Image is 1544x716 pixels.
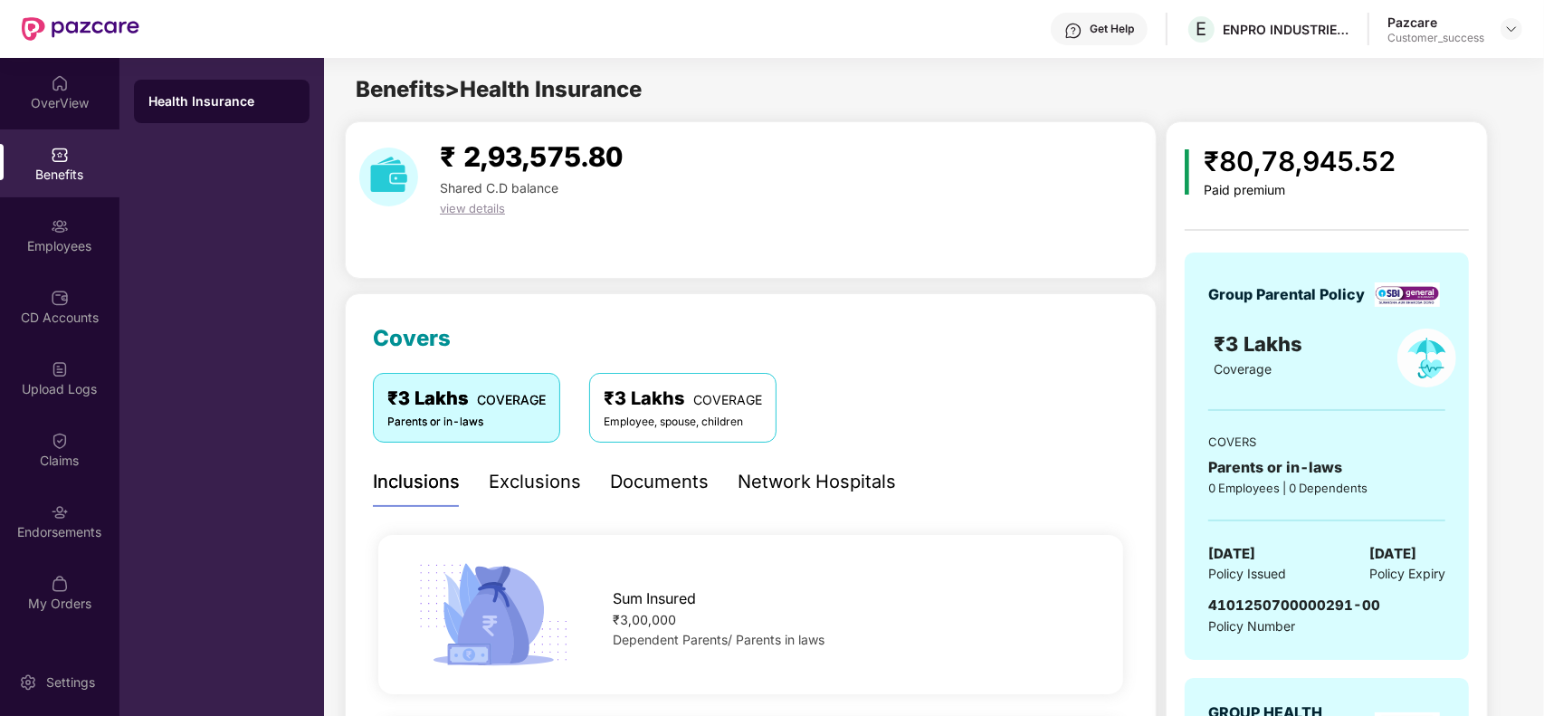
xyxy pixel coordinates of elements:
[489,468,581,496] div: Exclusions
[51,432,69,450] img: svg+xml;base64,PHN2ZyBpZD0iQ2xhaW0iIHhtbG5zPSJodHRwOi8vd3d3LnczLm9yZy8yMDAwL3N2ZyIgd2lkdGg9IjIwIi...
[1208,479,1445,497] div: 0 Employees | 0 Dependents
[613,587,696,610] span: Sum Insured
[604,385,762,413] div: ₹3 Lakhs
[613,632,824,647] span: Dependent Parents/ Parents in laws
[1064,22,1082,40] img: svg+xml;base64,PHN2ZyBpZD0iSGVscC0zMngzMiIgeG1sbnM9Imh0dHA6Ly93d3cudzMub3JnLzIwMDAvc3ZnIiB3aWR0aD...
[1204,183,1396,198] div: Paid premium
[1204,140,1396,183] div: ₹80,78,945.52
[387,414,546,431] div: Parents or in-laws
[440,201,505,215] span: view details
[610,468,709,496] div: Documents
[373,468,460,496] div: Inclusions
[1375,282,1439,307] img: insurerLogo
[1387,31,1484,45] div: Customer_success
[477,392,546,407] span: COVERAGE
[1397,329,1456,387] img: policyIcon
[1387,14,1484,31] div: Pazcare
[51,503,69,521] img: svg+xml;base64,PHN2ZyBpZD0iRW5kb3JzZW1lbnRzIiB4bWxucz0iaHR0cDovL3d3dy53My5vcmcvMjAwMC9zdmciIHdpZH...
[51,74,69,92] img: svg+xml;base64,PHN2ZyBpZD0iSG9tZSIgeG1sbnM9Imh0dHA6Ly93d3cudzMub3JnLzIwMDAvc3ZnIiB3aWR0aD0iMjAiIG...
[440,140,623,173] span: ₹ 2,93,575.80
[738,468,896,496] div: Network Hospitals
[1208,597,1380,614] span: 4101250700000291-00
[51,575,69,593] img: svg+xml;base64,PHN2ZyBpZD0iTXlfT3JkZXJzIiBkYXRhLW5hbWU9Ik15IE9yZGVycyIgeG1sbnM9Imh0dHA6Ly93d3cudz...
[1214,332,1308,356] span: ₹3 Lakhs
[51,646,69,664] img: svg+xml;base64,PHN2ZyBpZD0iVXBkYXRlZCIgeG1sbnM9Imh0dHA6Ly93d3cudzMub3JnLzIwMDAvc3ZnIiB3aWR0aD0iMj...
[373,325,451,351] span: Covers
[1214,361,1272,377] span: Coverage
[1208,433,1445,451] div: COVERS
[356,76,642,102] span: Benefits > Health Insurance
[51,217,69,235] img: svg+xml;base64,PHN2ZyBpZD0iRW1wbG95ZWVzIiB4bWxucz0iaHR0cDovL3d3dy53My5vcmcvMjAwMC9zdmciIHdpZHRoPS...
[41,673,100,692] div: Settings
[51,360,69,378] img: svg+xml;base64,PHN2ZyBpZD0iVXBsb2FkX0xvZ3MiIGRhdGEtbmFtZT0iVXBsb2FkIExvZ3MiIHhtbG5zPSJodHRwOi8vd3...
[604,414,762,431] div: Employee, spouse, children
[1369,564,1445,584] span: Policy Expiry
[1208,543,1255,565] span: [DATE]
[1196,18,1207,40] span: E
[440,180,558,196] span: Shared C.D balance
[1208,564,1286,584] span: Policy Issued
[19,673,37,692] img: svg+xml;base64,PHN2ZyBpZD0iU2V0dGluZy0yMHgyMCIgeG1sbnM9Imh0dHA6Ly93d3cudzMub3JnLzIwMDAvc3ZnIiB3aW...
[387,385,546,413] div: ₹3 Lakhs
[359,148,418,206] img: download
[1223,21,1349,38] div: ENPRO INDUSTRIES PVT LTD
[51,146,69,164] img: svg+xml;base64,PHN2ZyBpZD0iQmVuZWZpdHMiIHhtbG5zPSJodHRwOi8vd3d3LnczLm9yZy8yMDAwL3N2ZyIgd2lkdGg9Ij...
[613,610,1091,630] div: ₹3,00,000
[1185,149,1189,195] img: icon
[1090,22,1134,36] div: Get Help
[1208,456,1445,479] div: Parents or in-laws
[1504,22,1519,36] img: svg+xml;base64,PHN2ZyBpZD0iRHJvcGRvd24tMzJ4MzIiIHhtbG5zPSJodHRwOi8vd3d3LnczLm9yZy8yMDAwL3N2ZyIgd2...
[148,92,295,110] div: Health Insurance
[1208,618,1295,634] span: Policy Number
[1208,283,1365,306] div: Group Parental Policy
[51,289,69,307] img: svg+xml;base64,PHN2ZyBpZD0iQ0RfQWNjb3VudHMiIGRhdGEtbmFtZT0iQ0QgQWNjb3VudHMiIHhtbG5zPSJodHRwOi8vd3...
[412,558,575,672] img: icon
[1369,543,1416,565] span: [DATE]
[22,17,139,41] img: New Pazcare Logo
[693,392,762,407] span: COVERAGE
